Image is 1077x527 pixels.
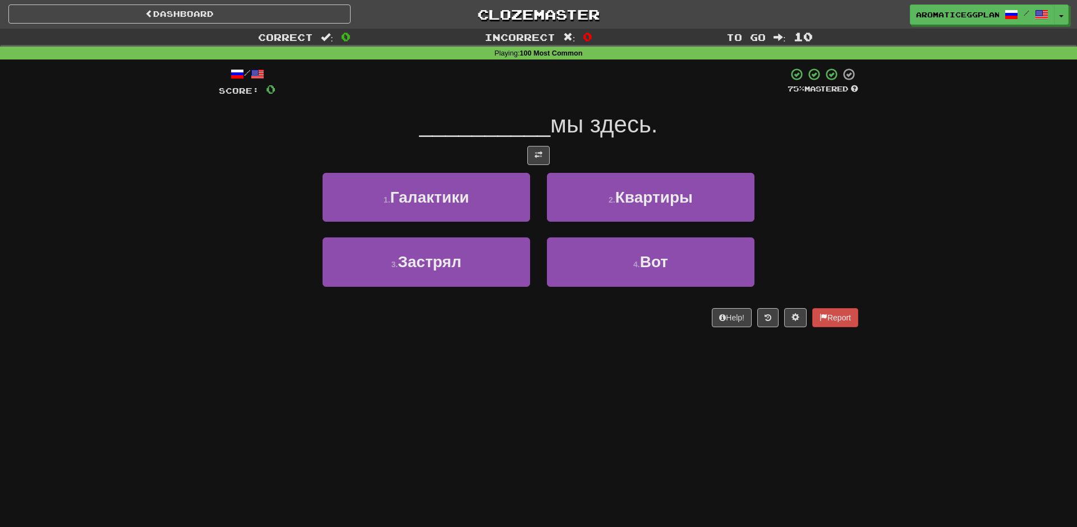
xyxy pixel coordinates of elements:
[712,308,752,327] button: Help!
[583,30,592,43] span: 0
[258,31,313,43] span: Correct
[774,33,786,42] span: :
[527,146,550,165] button: Toggle translation (alt+t)
[219,67,275,81] div: /
[547,173,754,222] button: 2.Квартиры
[485,31,555,43] span: Incorrect
[550,111,657,138] span: мы здесь.
[384,195,390,204] small: 1 .
[323,237,530,286] button: 3.Застрял
[321,33,333,42] span: :
[916,10,999,20] span: aromaticeggplant
[615,189,693,206] span: Квартиры
[8,4,351,24] a: Dashboard
[323,173,530,222] button: 1.Галактики
[341,30,351,43] span: 0
[788,84,804,93] span: 75 %
[219,86,259,95] span: Score:
[633,260,640,269] small: 4 .
[392,260,398,269] small: 3 .
[266,82,275,96] span: 0
[794,30,813,43] span: 10
[788,84,858,94] div: Mastered
[367,4,710,24] a: Clozemaster
[726,31,766,43] span: To go
[563,33,576,42] span: :
[398,253,461,271] span: Застрял
[519,49,582,57] strong: 100 Most Common
[1024,9,1029,17] span: /
[547,237,754,286] button: 4.Вот
[910,4,1055,25] a: aromaticeggplant /
[390,189,470,206] span: Галактики
[419,111,550,138] span: __________
[640,253,668,271] span: Вот
[757,308,779,327] button: Round history (alt+y)
[609,195,615,204] small: 2 .
[812,308,858,327] button: Report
